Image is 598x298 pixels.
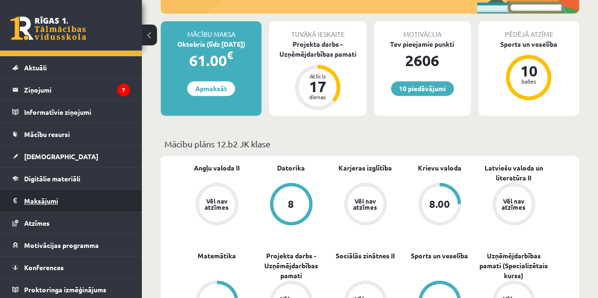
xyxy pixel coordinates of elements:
[477,163,551,183] a: Latviešu valoda un literatūra II
[328,183,402,227] a: Vēl nav atzīmes
[204,198,230,210] div: Vēl nav atzīmes
[24,285,106,294] span: Proktoringa izmēģinājums
[391,81,454,96] a: 10 piedāvājumi
[12,79,130,101] a: Ziņojumi7
[402,183,477,227] a: 8.00
[117,84,130,96] i: 7
[374,49,471,72] div: 2606
[227,48,233,62] span: €
[12,101,130,123] a: Informatīvie ziņojumi
[24,101,130,123] legend: Informatīvie ziņojumi
[180,183,254,227] a: Vēl nav atzīmes
[198,251,236,261] a: Matemātika
[12,145,130,167] a: [DEMOGRAPHIC_DATA]
[303,94,332,100] div: dienas
[478,39,579,49] div: Sports un veselība
[161,49,261,72] div: 61.00
[501,198,527,210] div: Vēl nav atzīmes
[336,251,395,261] a: Sociālās zinātnes II
[24,219,50,227] span: Atzīmes
[478,21,579,39] div: Pēdējā atzīme
[24,263,64,272] span: Konferences
[254,251,328,281] a: Projekta darbs - Uzņēmējdarbības pamati
[514,63,543,78] div: 10
[374,21,471,39] div: Motivācija
[477,183,551,227] a: Vēl nav atzīmes
[24,130,70,138] span: Mācību resursi
[338,163,392,173] a: Karjeras izglītība
[12,256,130,278] a: Konferences
[10,17,86,40] a: Rīgas 1. Tālmācības vidusskola
[303,79,332,94] div: 17
[24,174,80,183] span: Digitālie materiāli
[477,251,551,281] a: Uzņēmējdarbības pamati (Specializētais kurss)
[161,21,261,39] div: Mācību maksa
[12,212,130,234] a: Atzīmes
[514,78,543,84] div: balles
[194,163,240,173] a: Angļu valoda II
[269,39,366,111] a: Projekta darbs - Uzņēmējdarbības pamati Atlicis 17 dienas
[352,198,379,210] div: Vēl nav atzīmes
[429,199,450,209] div: 8.00
[12,123,130,145] a: Mācību resursi
[269,21,366,39] div: Tuvākā ieskaite
[12,234,130,256] a: Motivācijas programma
[12,190,130,212] a: Maksājumi
[24,190,130,212] legend: Maksājumi
[24,79,130,101] legend: Ziņojumi
[161,39,261,49] div: Oktobris (līdz [DATE])
[165,137,575,150] p: Mācību plāns 12.b2 JK klase
[269,39,366,59] div: Projekta darbs - Uzņēmējdarbības pamati
[277,163,305,173] a: Datorika
[24,63,47,72] span: Aktuāli
[478,39,579,102] a: Sports un veselība 10 balles
[24,241,99,249] span: Motivācijas programma
[418,163,461,173] a: Krievu valoda
[12,57,130,78] a: Aktuāli
[254,183,328,227] a: 8
[303,73,332,79] div: Atlicis
[24,152,98,161] span: [DEMOGRAPHIC_DATA]
[12,168,130,189] a: Digitālie materiāli
[288,199,294,209] div: 8
[187,81,235,96] a: Apmaksāt
[411,251,468,261] a: Sports un veselība
[374,39,471,49] div: Tev pieejamie punkti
